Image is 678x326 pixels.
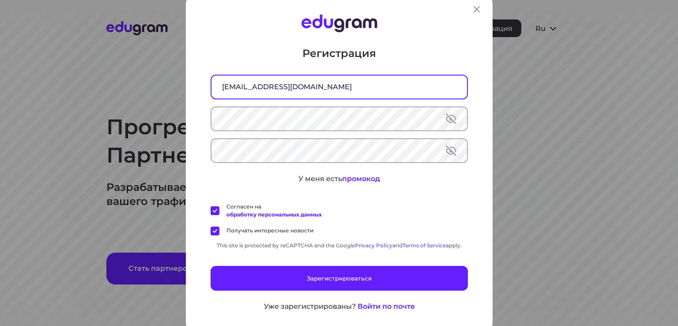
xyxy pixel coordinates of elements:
[211,173,468,184] p: У меня есть
[264,301,355,311] p: Уже зарегистрированы?
[342,174,380,182] span: промокод
[355,242,392,248] a: Privacy Policy
[357,301,414,311] button: Войти по почте
[226,211,322,217] a: обработку персональных данных
[211,242,468,248] div: This site is protected by reCAPTCHA and the Google and apply.
[211,265,468,290] button: Зарегистрироваться
[211,46,468,60] p: Регистрация
[211,202,322,218] label: Согласен на
[403,242,446,248] a: Terms of Service
[301,15,377,32] img: Edugram Logo
[211,226,313,235] label: Получать интересные новости
[211,75,467,98] input: Почта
